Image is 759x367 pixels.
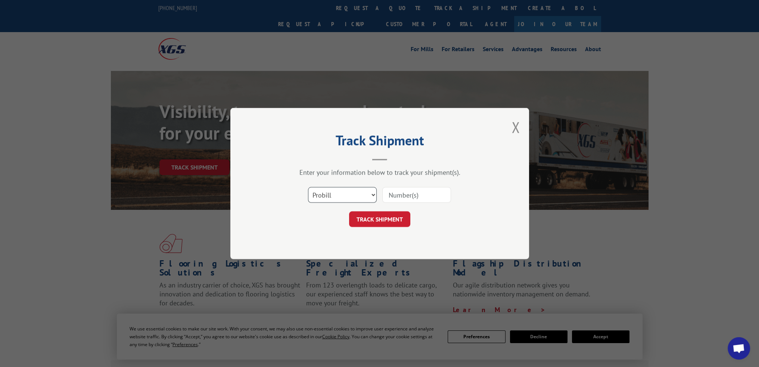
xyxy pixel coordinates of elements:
button: TRACK SHIPMENT [349,211,410,227]
input: Number(s) [382,187,451,203]
button: Close modal [511,117,520,137]
h2: Track Shipment [268,135,492,149]
div: Open chat [728,337,750,360]
div: Enter your information below to track your shipment(s). [268,168,492,177]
